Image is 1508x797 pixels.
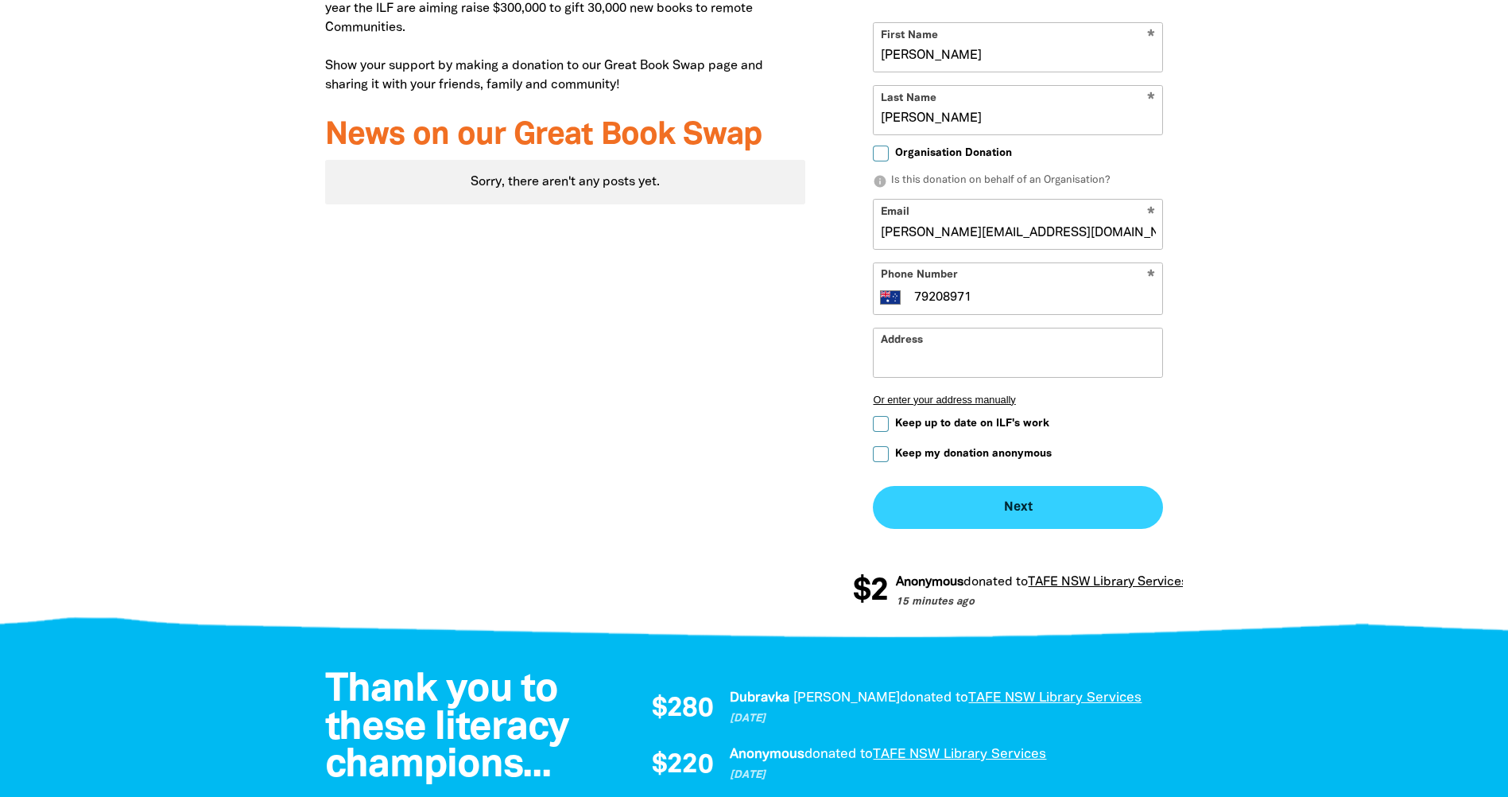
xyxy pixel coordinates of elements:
[1147,270,1155,285] i: Required
[873,446,889,462] input: Keep my donation anonymous
[1160,577,1186,588] em: Qian
[325,672,569,784] span: Thank you to these literacy champions...
[325,119,806,154] h3: News on our Great Book Swap
[968,692,1142,704] a: TAFE NSW Library Services
[873,394,1163,406] button: Or enter your address manually
[873,486,1163,529] button: Next
[730,768,1167,783] p: [DATE]
[730,748,804,760] em: Anonymous
[873,748,1046,760] a: TAFE NSW Library Services
[895,146,1012,161] span: Organisation Donation
[652,696,713,723] span: $280
[804,748,873,760] span: donated to
[900,692,968,704] span: donated to
[730,711,1167,727] p: [DATE]
[1117,576,1152,608] span: $2
[325,160,806,204] div: Sorry, there aren't any posts yet.
[812,595,1104,611] p: 15 minutes ago
[895,446,1052,461] span: Keep my donation anonymous
[880,577,944,588] span: donated to
[895,416,1049,431] span: Keep up to date on ILF's work
[793,692,900,704] em: [PERSON_NAME]
[325,160,806,204] div: Paginated content
[873,146,889,161] input: Organisation Donation
[652,752,713,780] span: $220
[873,173,1163,189] p: Is this donation on behalf of an Organisation?
[873,174,887,189] i: info
[853,566,1183,617] div: Donation stream
[873,416,889,432] input: Keep up to date on ILF's work
[730,692,789,704] em: Dubravka
[944,577,1104,588] a: TAFE NSW Library Services
[1160,595,1432,611] p: 31 minutes ago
